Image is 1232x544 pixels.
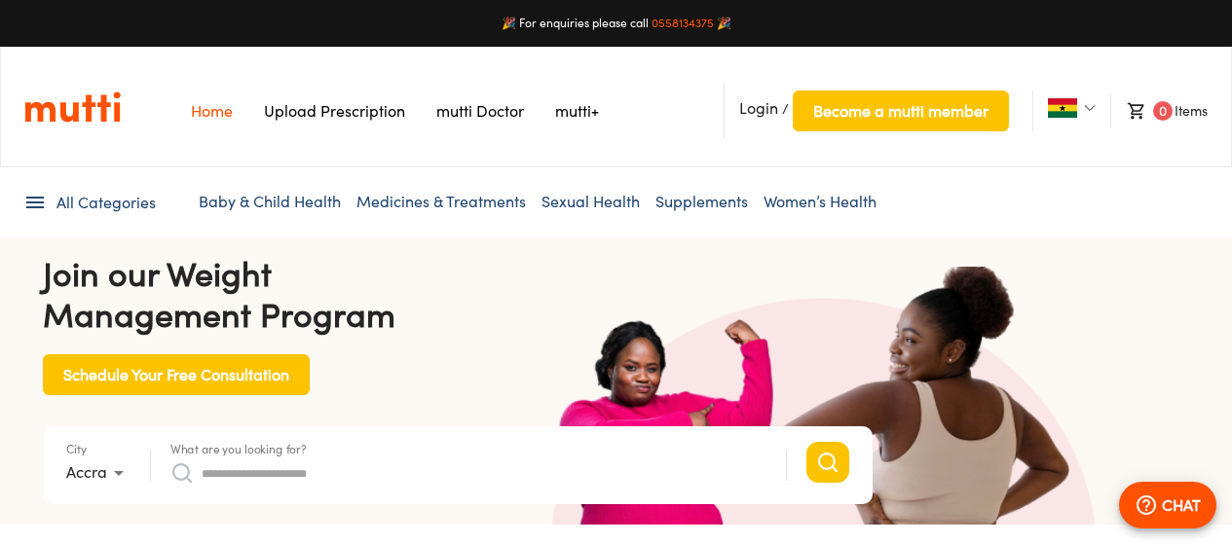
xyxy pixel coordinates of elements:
a: Supplements [655,192,748,211]
a: Navigates to mutti+ page [555,101,599,121]
img: Dropdown [1084,102,1096,114]
img: Ghana [1048,98,1077,118]
button: Become a mutti member [793,91,1009,131]
a: Navigates to Prescription Upload Page [264,101,405,121]
span: Become a mutti member [813,97,989,125]
a: 0558134375 [652,16,714,30]
span: 0 [1153,101,1173,121]
img: Logo [24,91,121,124]
button: Schedule Your Free Consultation [43,354,310,395]
a: Medicines & Treatments [356,192,526,211]
h4: Join our Weight Management Program [43,253,873,335]
a: Women’s Health [764,192,877,211]
a: Navigates to Home Page [191,101,233,121]
button: Search [806,442,849,483]
a: Sexual Health [541,192,640,211]
li: Items [1110,93,1208,128]
span: Schedule Your Free Consultation [63,361,289,388]
a: Schedule Your Free Consultation [43,364,310,381]
label: City [66,443,87,454]
span: All Categories [56,192,156,214]
span: Login [739,98,778,118]
label: What are you looking for? [170,443,307,454]
a: Navigates to mutti doctor website [436,101,524,121]
a: Baby & Child Health [199,192,341,211]
div: Accra [66,457,131,489]
li: / [724,83,1009,139]
button: CHAT [1119,482,1216,528]
a: Link on the logo navigates to HomePage [24,91,121,124]
p: CHAT [1162,493,1201,517]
